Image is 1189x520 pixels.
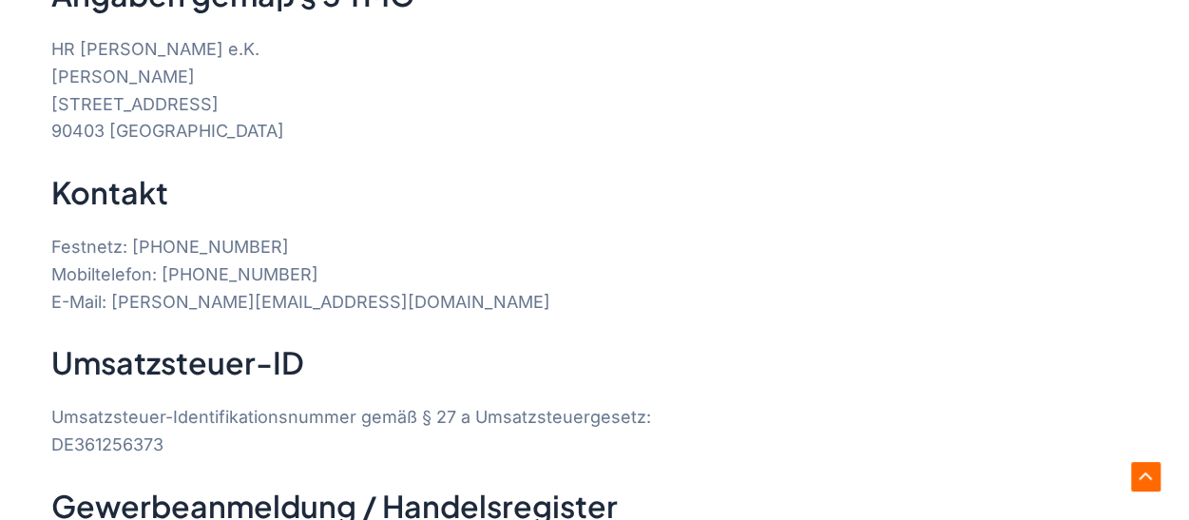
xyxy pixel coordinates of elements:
[51,173,1138,211] h2: Kontakt
[51,234,1138,316] p: Festnetz: [PHONE_NUMBER] Mobiltelefon: [PHONE_NUMBER] E-Mail: [PERSON_NAME][EMAIL_ADDRESS][DOMAIN...
[51,404,1138,459] p: Umsatzsteuer-Identifikationsnummer gemäß § 27 a Umsatzsteuergesetz: DE361256373
[51,343,1138,381] h2: Umsatzsteuer-ID
[51,36,1138,145] p: HR [PERSON_NAME] e.K. [PERSON_NAME] [STREET_ADDRESS] 90403 [GEOGRAPHIC_DATA]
